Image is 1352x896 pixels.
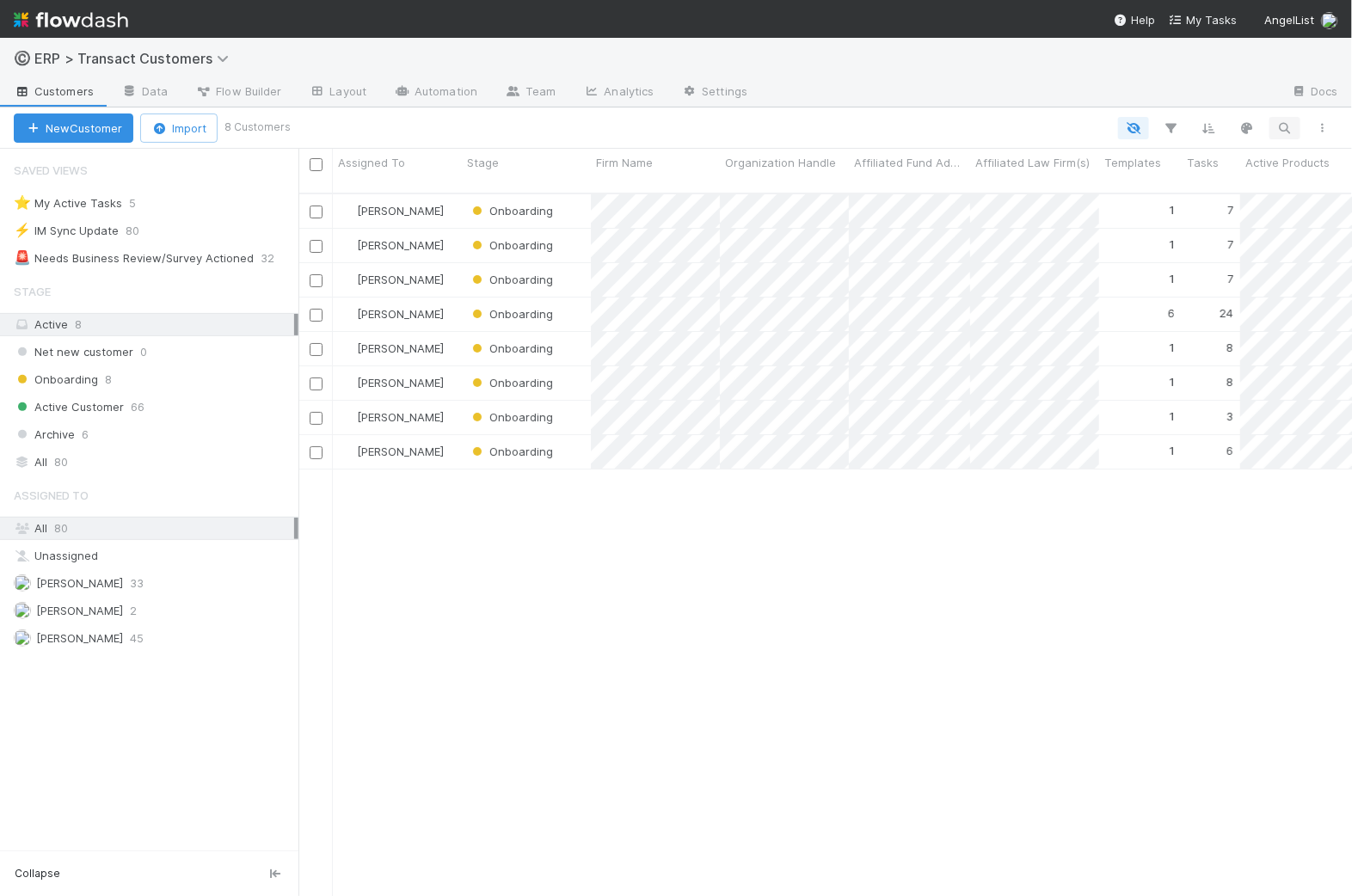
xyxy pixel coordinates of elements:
span: Affiliated Fund Admin(s) [854,154,966,171]
img: avatar_ec9c1780-91d7-48bb-898e-5f40cebd5ff8.png [341,204,354,218]
span: Tasks [1187,154,1219,171]
div: 1 [1170,270,1175,287]
div: IM Sync Update [14,220,119,242]
a: Data [108,79,181,107]
span: Onboarding [469,204,553,218]
span: ERP > Transact Customers [34,50,237,67]
span: Customers [14,83,94,100]
img: avatar_ec9c1780-91d7-48bb-898e-5f40cebd5ff8.png [14,629,31,647]
div: 8 [1226,339,1233,356]
input: Toggle Row Selected [310,446,323,459]
span: [PERSON_NAME] [357,273,444,286]
input: Toggle Row Selected [310,206,323,218]
span: Onboarding [14,369,98,390]
input: Toggle All Rows Selected [310,158,323,171]
span: AngelList [1264,13,1314,27]
div: 6 [1168,304,1175,322]
span: My Tasks [1169,13,1237,27]
a: Settings [667,79,761,107]
span: Templates [1104,154,1161,171]
div: Onboarding [469,340,553,357]
img: avatar_ec9c1780-91d7-48bb-898e-5f40cebd5ff8.png [341,376,354,390]
div: 8 [1226,373,1233,390]
span: Onboarding [469,238,553,252]
span: [PERSON_NAME] [357,445,444,458]
span: Affiliated Law Firm(s) [975,154,1090,171]
span: 5 [129,193,153,214]
span: Onboarding [469,410,553,424]
span: 66 [131,396,144,418]
img: avatar_ef15843f-6fde-4057-917e-3fb236f438ca.png [341,273,354,286]
span: Collapse [15,866,60,881]
span: Onboarding [469,307,553,321]
span: Onboarding [469,445,553,458]
div: Onboarding [469,202,553,219]
span: Onboarding [469,341,553,355]
a: My Tasks [1169,11,1237,28]
input: Toggle Row Selected [310,274,323,287]
div: Unassigned [14,545,294,567]
div: [PERSON_NAME] [340,408,444,426]
small: 8 Customers [224,120,291,135]
input: Toggle Row Selected [310,377,323,390]
div: 7 [1227,201,1233,218]
div: Onboarding [469,236,553,254]
span: Saved Views [14,153,88,187]
img: avatar_31a23b92-6f17-4cd3-bc91-ece30a602713.png [14,602,31,619]
img: avatar_ec9c1780-91d7-48bb-898e-5f40cebd5ff8.png [341,410,354,424]
div: Help [1114,11,1155,28]
div: 3 [1226,408,1233,425]
span: [PERSON_NAME] [36,576,123,590]
span: 🚨 [14,250,31,265]
div: [PERSON_NAME] [340,271,444,288]
span: Stage [14,274,51,309]
div: [PERSON_NAME] [340,443,444,460]
div: 1 [1170,408,1175,425]
span: Assigned To [338,154,405,171]
a: Docs [1277,79,1352,107]
span: Active Products [1245,154,1330,171]
span: Onboarding [469,376,553,390]
img: avatar_ef15843f-6fde-4057-917e-3fb236f438ca.png [14,574,31,592]
div: 7 [1227,270,1233,287]
div: 1 [1170,442,1175,459]
span: [PERSON_NAME] [357,238,444,252]
input: Toggle Row Selected [310,240,323,253]
input: Toggle Row Selected [310,343,323,356]
a: Analytics [570,79,668,107]
span: Stage [467,154,499,171]
img: logo-inverted-e16ddd16eac7371096b0.svg [14,5,128,34]
img: avatar_ec9c1780-91d7-48bb-898e-5f40cebd5ff8.png [1321,12,1338,29]
span: 80 [54,451,68,473]
span: [PERSON_NAME] [36,604,123,617]
input: Toggle Row Selected [310,309,323,322]
span: ⭐ [14,195,31,210]
span: 32 [261,248,292,269]
div: 7 [1227,236,1233,253]
span: Firm Name [596,154,653,171]
span: [PERSON_NAME] [357,376,444,390]
div: Onboarding [469,408,553,426]
div: Onboarding [469,305,553,322]
div: 6 [1226,442,1233,459]
div: 1 [1170,339,1175,356]
span: 33 [130,573,144,594]
button: Import [140,114,218,143]
span: 80 [54,521,68,535]
div: [PERSON_NAME] [340,236,444,254]
span: Flow Builder [195,83,281,100]
div: All [14,451,294,473]
span: 0 [140,341,147,363]
span: 8 [75,317,82,331]
span: 80 [126,220,157,242]
div: 1 [1170,236,1175,253]
span: [PERSON_NAME] [357,204,444,218]
span: 2 [130,600,137,622]
div: All [14,518,294,539]
div: [PERSON_NAME] [340,305,444,322]
a: Flow Builder [181,79,295,107]
span: ⚡ [14,223,31,237]
div: Active [14,314,294,335]
span: [PERSON_NAME] [357,410,444,424]
span: 8 [105,369,112,390]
